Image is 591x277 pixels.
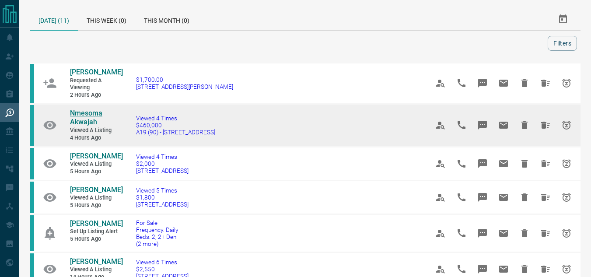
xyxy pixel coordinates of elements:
[70,219,123,228] span: [PERSON_NAME]
[136,167,189,174] span: [STREET_ADDRESS]
[451,73,472,94] span: Call
[70,161,122,168] span: Viewed a Listing
[30,215,34,251] div: condos.ca
[548,36,577,51] button: Filters
[136,76,233,83] span: $1,700.00
[493,187,514,208] span: Email
[136,233,178,240] span: Beds: 2, 2+ Den
[430,115,451,136] span: View Profile
[136,115,215,136] a: Viewed 4 Times$460,000A19 (90) - [STREET_ADDRESS]
[556,153,577,174] span: Snooze
[136,115,215,122] span: Viewed 4 Times
[493,153,514,174] span: Email
[136,129,215,136] span: A19 (90) - [STREET_ADDRESS]
[136,83,233,90] span: [STREET_ADDRESS][PERSON_NAME]
[430,187,451,208] span: View Profile
[556,73,577,94] span: Snooze
[136,153,189,160] span: Viewed 4 Times
[514,73,535,94] span: Hide
[136,153,189,174] a: Viewed 4 Times$2,000[STREET_ADDRESS]
[70,152,122,161] a: [PERSON_NAME]
[136,160,189,167] span: $2,000
[535,187,556,208] span: Hide All from Jessica Keltie
[30,105,34,146] div: condos.ca
[472,153,493,174] span: Message
[70,219,122,228] a: [PERSON_NAME]
[70,202,122,209] span: 5 hours ago
[136,266,189,273] span: $2,550
[78,9,135,30] div: This Week (0)
[136,76,233,90] a: $1,700.00[STREET_ADDRESS][PERSON_NAME]
[136,201,189,208] span: [STREET_ADDRESS]
[451,223,472,244] span: Call
[70,109,102,126] span: Nmesoma Akwajah
[451,115,472,136] span: Call
[30,64,34,103] div: condos.ca
[136,226,178,233] span: Frequency: Daily
[472,115,493,136] span: Message
[493,115,514,136] span: Email
[430,153,451,174] span: View Profile
[70,68,122,77] a: [PERSON_NAME]
[136,122,215,129] span: $460,000
[472,223,493,244] span: Message
[70,168,122,175] span: 5 hours ago
[514,187,535,208] span: Hide
[136,259,189,266] span: Viewed 6 Times
[30,182,34,213] div: condos.ca
[70,134,122,142] span: 4 hours ago
[136,219,178,226] span: For Sale
[493,223,514,244] span: Email
[70,77,122,91] span: Requested a Viewing
[451,187,472,208] span: Call
[535,73,556,94] span: Hide All from Richa Verma
[535,223,556,244] span: Hide All from Robin Frizzell
[514,223,535,244] span: Hide
[70,91,122,99] span: 2 hours ago
[514,153,535,174] span: Hide
[136,194,189,201] span: $1,800
[451,153,472,174] span: Call
[556,115,577,136] span: Snooze
[430,223,451,244] span: View Profile
[136,240,178,247] span: (2 more)
[70,194,122,202] span: Viewed a Listing
[70,68,123,76] span: [PERSON_NAME]
[535,153,556,174] span: Hide All from Jessica Keltie
[70,266,122,273] span: Viewed a Listing
[70,186,123,194] span: [PERSON_NAME]
[493,73,514,94] span: Email
[70,257,122,266] a: [PERSON_NAME]
[70,109,122,127] a: Nmesoma Akwajah
[430,73,451,94] span: View Profile
[136,187,189,208] a: Viewed 5 Times$1,800[STREET_ADDRESS]
[136,219,178,247] a: For SaleFrequency: DailyBeds: 2, 2+ Den(2 more)
[70,127,122,134] span: Viewed a Listing
[553,9,574,30] button: Select Date Range
[70,235,122,243] span: 5 hours ago
[70,228,122,235] span: Set up Listing Alert
[135,9,198,30] div: This Month (0)
[535,115,556,136] span: Hide All from Nmesoma Akwajah
[30,9,78,31] div: [DATE] (11)
[136,187,189,194] span: Viewed 5 Times
[70,186,122,195] a: [PERSON_NAME]
[30,148,34,179] div: condos.ca
[472,73,493,94] span: Message
[472,187,493,208] span: Message
[556,187,577,208] span: Snooze
[514,115,535,136] span: Hide
[70,257,123,266] span: [PERSON_NAME]
[70,152,123,160] span: [PERSON_NAME]
[556,223,577,244] span: Snooze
